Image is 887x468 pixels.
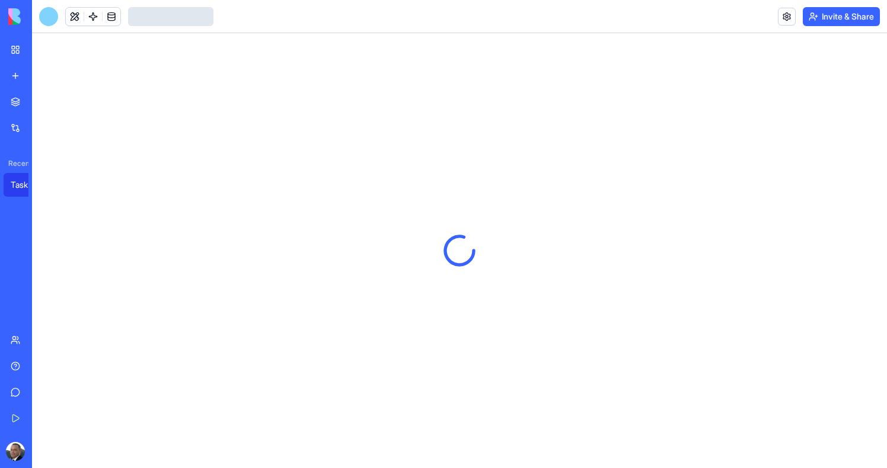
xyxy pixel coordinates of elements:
img: logo [8,8,82,25]
div: Task Tracker [11,179,44,191]
span: Recent [4,159,28,168]
img: ACg8ocLQfeGqdZ3OhSIw1SGuUDkSA8hRIU2mJPlIgC-TdvOJN466vaIWsA=s96-c [6,442,25,461]
a: Task Tracker [4,173,51,197]
button: Invite & Share [803,7,880,26]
